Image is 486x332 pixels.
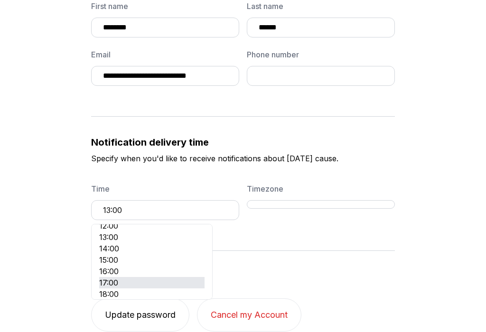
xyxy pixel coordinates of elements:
[91,153,395,183] p: Specify when you'd like to receive notifications about [DATE] cause.
[91,224,213,300] ul: 13:00
[99,220,205,231] li: 12:00
[91,18,239,37] input: First name
[91,66,239,86] input: Email
[99,266,205,277] li: 16:00
[99,243,205,254] li: 14:00
[247,18,395,37] input: Last name
[99,231,205,243] li: 13:00
[247,0,395,12] span: Last name
[247,66,395,86] input: Phone number
[91,183,239,194] label: Time
[91,0,239,12] span: First name
[91,136,395,149] h3: Notification delivery time
[247,183,395,194] label: Timezone
[91,270,395,283] h3: Password
[99,288,205,300] li: 18:00
[91,200,239,220] button: 13:00
[99,277,205,288] li: 17:00
[197,298,301,332] button: Cancel my Account
[99,254,205,266] li: 15:00
[91,298,189,332] button: Update password
[247,49,395,60] span: Phone number
[91,49,239,60] span: Email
